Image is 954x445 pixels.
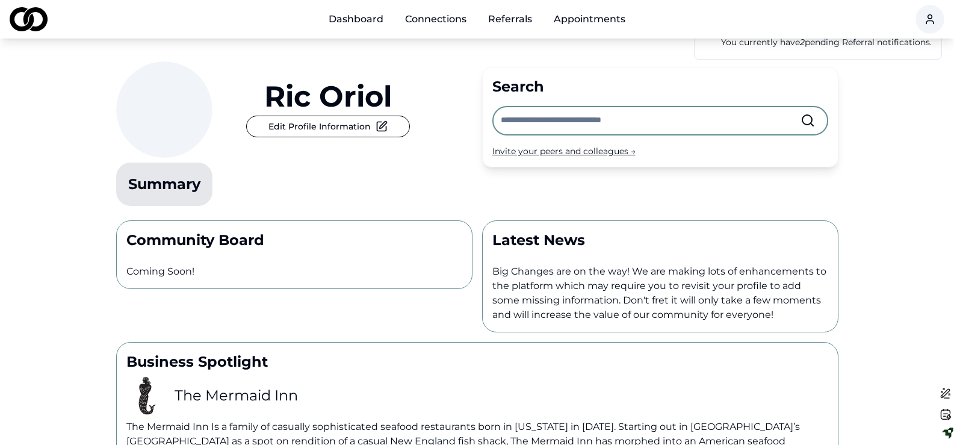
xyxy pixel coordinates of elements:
span: You currently have pending notifications. [721,37,932,48]
div: Summary [128,175,200,194]
em: 2 [800,37,805,48]
img: logo [10,7,48,31]
a: Dashboard [319,7,393,31]
p: Community Board [126,231,462,250]
a: You currently have2pending referral notifications. [721,36,932,49]
p: Business Spotlight [126,352,828,372]
div: Invite your peers and colleagues → [492,145,828,157]
div: Search [492,77,828,96]
nav: Main [319,7,635,31]
a: Referrals [479,7,542,31]
p: Latest News [492,231,828,250]
img: 2536d4df-93e4-455f-9ee8-7602d4669c22-images-images-profile_picture.png [126,376,165,415]
a: Connections [395,7,476,31]
button: Edit Profile Information [246,116,410,137]
p: Big Changes are on the way! We are making lots of enhancements to the platform which may require ... [492,264,828,322]
a: Appointments [544,7,635,31]
a: Ric Oriol [246,82,410,111]
span: referral [842,37,875,48]
h3: The Mermaid Inn [175,386,298,405]
p: Coming Soon! [126,264,462,279]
